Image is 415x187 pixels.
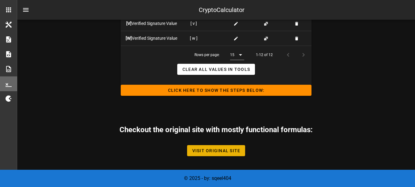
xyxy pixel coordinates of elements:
[126,21,177,26] span: Verified Signature Value
[182,16,205,31] td: [ v ]
[18,2,33,17] button: nav-menu-toggle
[194,46,244,64] div: Rows per page:
[230,52,234,58] div: 15
[126,36,177,41] span: Verified Signature Value
[192,148,241,153] span: Visit Original Site
[119,113,313,135] h2: Checkout the original site with mostly functional formulas:
[126,88,307,93] span: Click HERE to Show the Steps Below:
[230,50,244,60] div: 15Rows per page:
[126,36,132,41] b: [W]
[184,175,231,181] span: © 2025 - by: sqeel404
[187,145,245,156] a: Visit Original Site
[126,21,131,26] b: [V]
[182,31,205,46] td: [ w ]
[182,67,250,72] span: Clear all Values in Tools
[256,52,273,58] div: 1-12 of 12
[121,85,311,96] button: Click HERE to Show the Steps Below:
[199,5,245,14] div: CryptoCalculator
[177,64,255,75] button: Clear all Values in Tools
